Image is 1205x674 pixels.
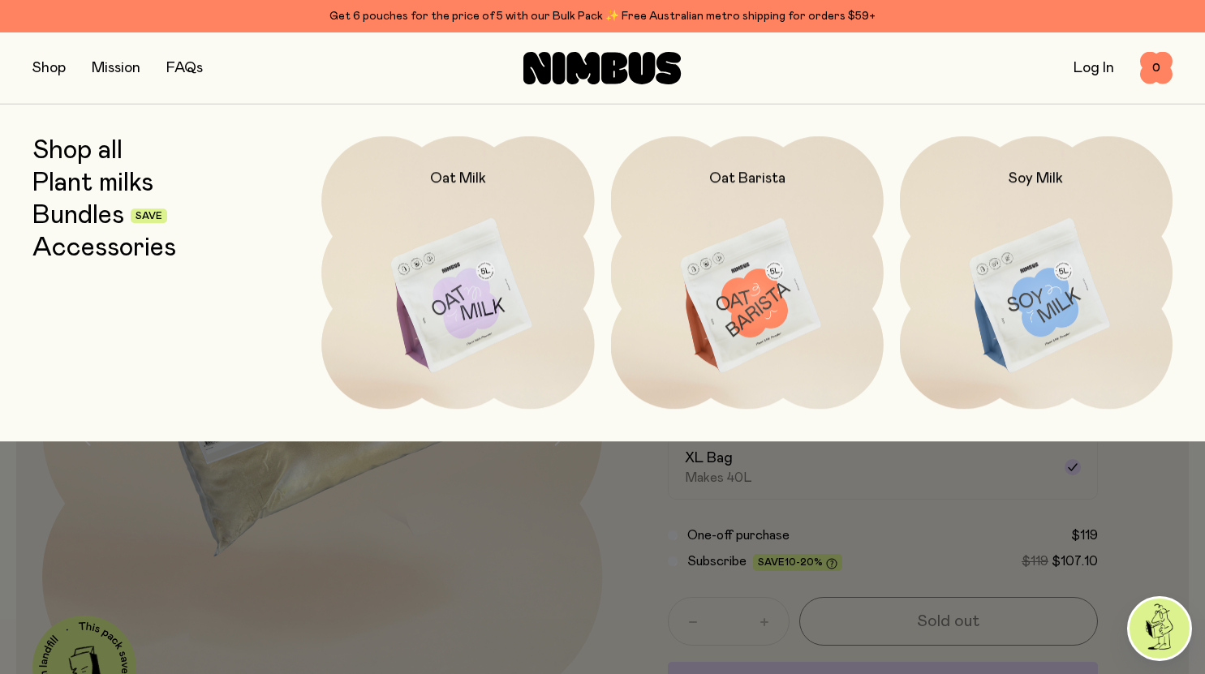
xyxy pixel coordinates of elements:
a: Plant milks [32,169,153,198]
a: Soy Milk [900,136,1173,409]
h2: Oat Milk [430,169,486,188]
a: Oat Milk [321,136,594,409]
a: Oat Barista [611,136,884,409]
a: Bundles [32,201,124,230]
a: Shop all [32,136,123,165]
img: agent [1130,599,1190,659]
div: Get 6 pouches for the price of 5 with our Bulk Pack ✨ Free Australian metro shipping for orders $59+ [32,6,1173,26]
h2: Oat Barista [709,169,785,188]
a: FAQs [166,61,203,75]
span: Save [136,212,162,221]
h2: Soy Milk [1009,169,1063,188]
a: Accessories [32,234,176,263]
a: Log In [1074,61,1114,75]
a: Mission [92,61,140,75]
button: 0 [1140,52,1173,84]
